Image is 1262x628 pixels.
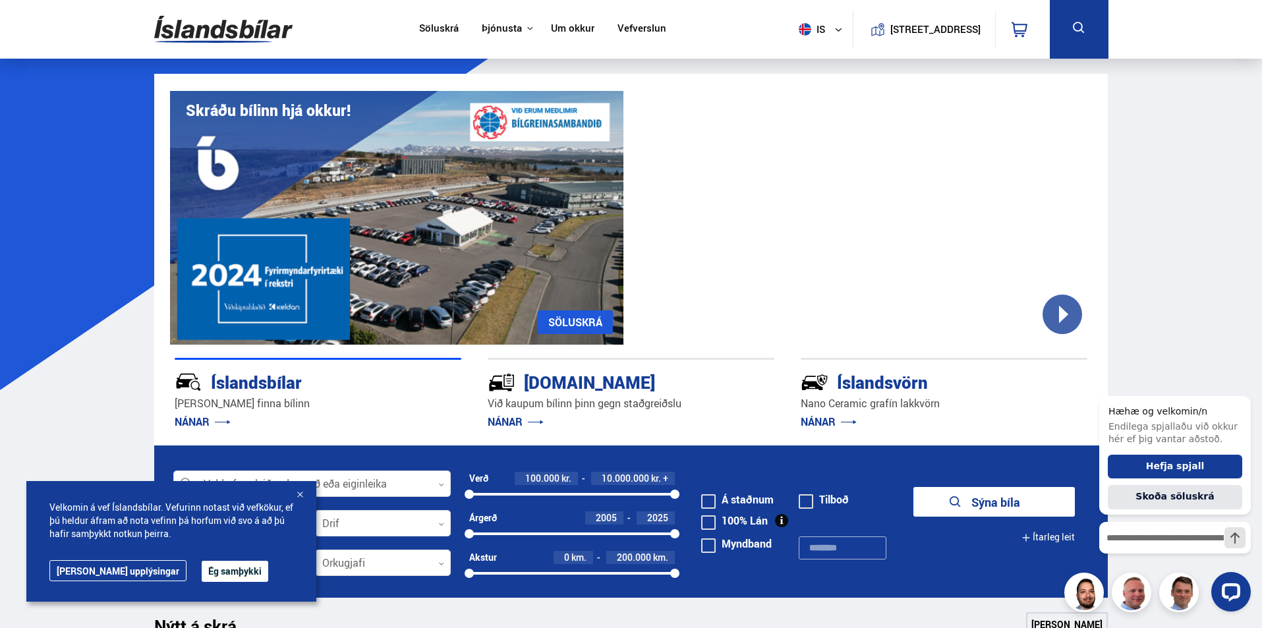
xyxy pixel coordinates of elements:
span: is [793,23,826,36]
a: Söluskrá [419,22,459,36]
a: Vefverslun [617,22,666,36]
a: NÁNAR [175,414,231,429]
img: -Svtn6bYgwAsiwNX.svg [801,368,828,396]
img: nhp88E3Fdnt1Opn2.png [1066,575,1106,614]
img: eKx6w-_Home_640_.png [170,91,623,345]
span: 2025 [647,511,668,524]
a: [PERSON_NAME] upplýsingar [49,560,186,581]
h1: Skráðu bílinn hjá okkur! [186,101,351,119]
a: Um okkur [551,22,594,36]
div: Akstur [469,552,497,563]
label: Tilboð [799,494,849,505]
div: Árgerð [469,513,497,523]
span: 200.000 [617,551,651,563]
a: NÁNAR [488,414,544,429]
span: 2005 [596,511,617,524]
button: Ég samþykki [202,561,268,582]
button: Sýna bíla [913,487,1075,517]
span: kr. [651,473,661,484]
div: Íslandsvörn [801,370,1041,393]
span: 100.000 [525,472,559,484]
a: [STREET_ADDRESS] [860,11,988,48]
label: 100% Lán [701,515,768,526]
button: Ítarleg leit [1021,523,1075,552]
span: 0 [564,551,569,563]
button: [STREET_ADDRESS] [896,24,976,35]
span: km. [653,552,668,563]
img: tr5P-W3DuiFaO7aO.svg [488,368,515,396]
img: JRvxyua_JYH6wB4c.svg [175,368,202,396]
div: [DOMAIN_NAME] [488,370,728,393]
label: Myndband [701,538,772,549]
p: Nano Ceramic grafín lakkvörn [801,396,1087,411]
span: 10.000.000 [602,472,649,484]
span: Velkomin á vef Íslandsbílar. Vefurinn notast við vefkökur, ef þú heldur áfram að nota vefinn þá h... [49,501,293,540]
span: + [663,473,668,484]
div: Verð [469,473,488,484]
span: km. [571,552,587,563]
button: is [793,10,853,49]
img: G0Ugv5HjCgRt.svg [154,8,293,51]
p: Við kaupum bílinn þinn gegn staðgreiðslu [488,396,774,411]
label: Á staðnum [701,494,774,505]
img: svg+xml;base64,PHN2ZyB4bWxucz0iaHR0cDovL3d3dy53My5vcmcvMjAwMC9zdmciIHdpZHRoPSI1MTIiIGhlaWdodD0iNT... [799,23,811,36]
p: [PERSON_NAME] finna bílinn [175,396,461,411]
button: Þjónusta [482,22,522,35]
a: SÖLUSKRÁ [538,310,613,334]
a: NÁNAR [801,414,857,429]
span: kr. [561,473,571,484]
iframe: LiveChat chat widget [1089,372,1256,622]
div: Íslandsbílar [175,370,415,393]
